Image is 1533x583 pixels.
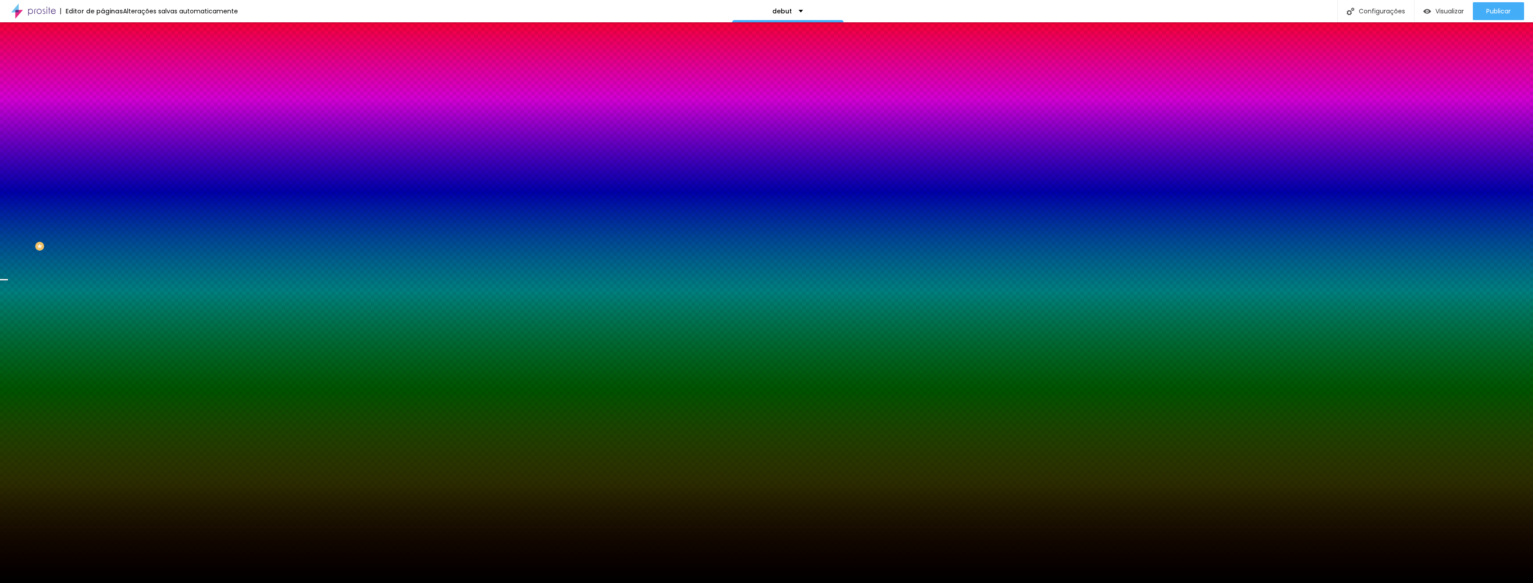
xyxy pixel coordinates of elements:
[772,8,792,14] p: debut
[60,8,123,14] div: Editor de páginas
[1435,8,1464,15] span: Visualizar
[1347,8,1354,15] img: Icone
[1473,2,1524,20] button: Publicar
[1486,8,1511,15] span: Publicar
[1414,2,1473,20] button: Visualizar
[123,8,238,14] div: Alterações salvas automaticamente
[1423,8,1431,15] img: view-1.svg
